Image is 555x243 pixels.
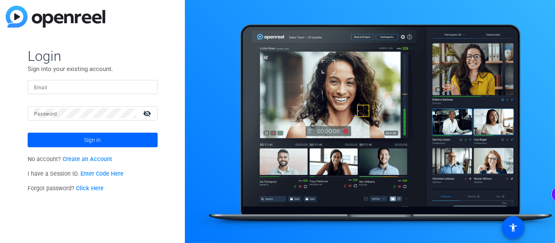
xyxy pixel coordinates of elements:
mat-icon: visibility_off [138,108,158,119]
a: Click Here [76,185,104,192]
a: Enter Code Here [80,170,124,177]
span: I have a Session ID. [28,170,124,177]
span: Login [28,47,158,65]
span: Sign in [84,130,101,150]
img: blue-gradient.svg [6,6,105,28]
mat-icon: accessibility [508,223,518,232]
span: Forgot password? [28,185,104,192]
button: Sign in [28,133,158,147]
mat-label: Email [34,85,48,90]
a: Create an Account [63,156,112,163]
mat-label: Password [34,111,57,117]
span: No account? [28,156,113,163]
input: Enter Email Address [34,82,151,92]
p: Sign into your existing account. [28,65,158,73]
